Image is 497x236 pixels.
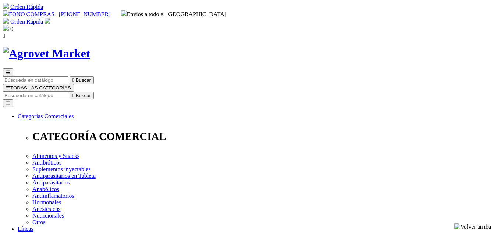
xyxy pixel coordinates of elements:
[32,166,91,172] a: Suplementos inyectables
[45,18,50,25] a: Acceda a su cuenta de cliente
[3,84,74,92] button: ☰TODAS LAS CATEGORÍAS
[10,26,13,32] span: 0
[3,10,9,16] img: phone.svg
[59,11,110,17] a: [PHONE_NUMBER]
[32,159,61,166] a: Antibióticos
[32,206,60,212] a: Anestésicos
[32,153,79,159] a: Alimentos y Snacks
[3,11,54,17] a: FONO COMPRAS
[6,85,10,91] span: ☰
[3,47,90,60] img: Agrovet Market
[32,219,46,225] a: Otros
[32,173,96,179] a: Antiparasitarios en Tableta
[70,76,94,84] button:  Buscar
[454,223,491,230] img: Volver arriba
[45,18,50,24] img: user.svg
[76,77,91,83] span: Buscar
[6,70,10,75] span: ☰
[3,99,13,107] button: ☰
[3,92,68,99] input: Buscar
[70,92,94,99] button:  Buscar
[10,18,43,25] a: Orden Rápida
[10,4,43,10] a: Orden Rápida
[32,179,70,186] a: Antiparasitarios
[32,199,61,205] a: Hormonales
[3,76,68,84] input: Buscar
[121,10,127,16] img: delivery-truck.svg
[121,11,227,17] span: Envíos a todo el [GEOGRAPHIC_DATA]
[76,93,91,98] span: Buscar
[32,186,59,192] a: Anabólicos
[72,77,74,83] i: 
[3,18,9,24] img: shopping-cart.svg
[3,3,9,9] img: shopping-cart.svg
[32,212,64,219] a: Nutricionales
[32,130,494,142] p: CATEGORÍA COMERCIAL
[3,25,9,31] img: shopping-bag.svg
[18,113,74,119] a: Categorías Comerciales
[3,32,5,39] i: 
[32,193,74,199] a: Antiinflamatorios
[72,93,74,98] i: 
[18,226,33,232] a: Líneas
[3,68,13,76] button: ☰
